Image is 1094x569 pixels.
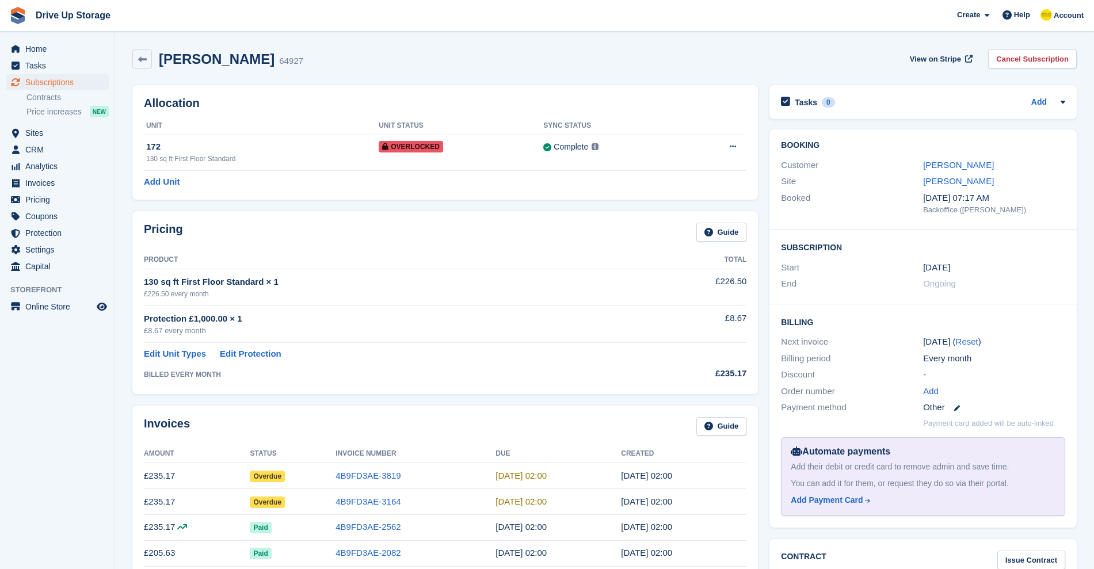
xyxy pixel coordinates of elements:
[6,258,109,274] a: menu
[495,548,547,557] time: 2025-05-10 01:00:00 UTC
[6,192,109,208] a: menu
[25,158,94,174] span: Analytics
[6,299,109,315] a: menu
[25,142,94,158] span: CRM
[791,461,1055,473] div: Add their debit or credit card to remove admin and save time.
[791,478,1055,490] div: You can add it for them, or request they do so via their portal.
[781,159,923,172] div: Customer
[543,117,685,135] th: Sync Status
[31,6,115,25] a: Drive Up Storage
[6,225,109,241] a: menu
[923,385,939,398] a: Add
[144,540,250,566] td: £205.63
[923,261,950,274] time: 2024-12-09 01:00:00 UTC
[6,58,109,74] a: menu
[621,471,672,480] time: 2025-08-09 01:00:06 UTC
[336,548,401,557] a: 4B9FD3AE-2082
[923,401,1065,414] div: Other
[621,445,746,463] th: Created
[25,258,94,274] span: Capital
[6,175,109,191] a: menu
[25,299,94,315] span: Online Store
[146,140,379,154] div: 172
[144,325,635,337] div: £8.67 every month
[9,7,26,24] img: stora-icon-8386f47178a22dfd0bd8f6a31ec36ba5ce8667c1dd55bd0f319d3a0aa187defe.svg
[10,284,115,296] span: Storefront
[923,352,1065,365] div: Every month
[495,445,621,463] th: Due
[791,494,1051,506] a: Add Payment Card
[781,141,1065,150] h2: Booking
[144,417,190,436] h2: Invoices
[144,369,635,380] div: BILLED EVERY MONTH
[635,367,746,380] div: £235.17
[144,514,250,540] td: £235.17
[696,223,747,242] a: Guide
[336,471,401,480] a: 4B9FD3AE-3819
[1040,9,1052,21] img: Crispin Vitoria
[495,471,547,480] time: 2025-08-10 01:00:00 UTC
[923,204,1065,216] div: Backoffice ([PERSON_NAME])
[379,141,443,152] span: Overlocked
[795,97,817,108] h2: Tasks
[144,445,250,463] th: Amount
[379,117,543,135] th: Unit Status
[250,522,271,533] span: Paid
[6,158,109,174] a: menu
[336,445,495,463] th: Invoice Number
[25,58,94,74] span: Tasks
[336,497,401,506] a: 4B9FD3AE-3164
[781,277,923,291] div: End
[495,497,547,506] time: 2025-07-10 01:00:00 UTC
[923,278,956,288] span: Ongoing
[781,335,923,349] div: Next invoice
[905,49,975,68] a: View on Stripe
[220,347,281,361] a: Edit Protection
[781,316,1065,327] h2: Billing
[781,352,923,365] div: Billing period
[621,548,672,557] time: 2025-05-09 01:00:49 UTC
[144,251,635,269] th: Product
[635,305,746,343] td: £8.67
[781,261,923,274] div: Start
[696,417,747,436] a: Guide
[822,97,835,108] div: 0
[6,74,109,90] a: menu
[144,97,746,110] h2: Allocation
[25,242,94,258] span: Settings
[923,418,1054,429] p: Payment card added will be auto-linked
[592,143,599,150] img: icon-info-grey-7440780725fd019a000dd9b08b2336e03edf1995a4989e88bcd33f0948082b44.svg
[90,106,109,117] div: NEW
[923,335,1065,349] div: [DATE] ( )
[250,445,336,463] th: Status
[923,176,994,186] a: [PERSON_NAME]
[781,241,1065,253] h2: Subscription
[144,289,635,299] div: £226.50 every month
[1054,10,1084,21] span: Account
[781,401,923,414] div: Payment method
[635,269,746,305] td: £226.50
[144,117,379,135] th: Unit
[781,385,923,398] div: Order number
[144,489,250,515] td: £235.17
[791,445,1055,459] div: Automate payments
[635,251,746,269] th: Total
[159,51,275,67] h2: [PERSON_NAME]
[6,242,109,258] a: menu
[781,192,923,216] div: Booked
[923,160,994,170] a: [PERSON_NAME]
[25,192,94,208] span: Pricing
[26,92,109,103] a: Contracts
[146,154,379,164] div: 130 sq ft First Floor Standard
[144,276,635,289] div: 130 sq ft First Floor Standard × 1
[1014,9,1030,21] span: Help
[144,312,635,326] div: Protection £1,000.00 × 1
[6,125,109,141] a: menu
[956,337,978,346] a: Reset
[495,522,547,532] time: 2025-06-10 01:00:00 UTC
[279,55,303,68] div: 64927
[144,175,180,189] a: Add Unit
[781,368,923,381] div: Discount
[923,368,1065,381] div: -
[923,192,1065,205] div: [DATE] 07:17 AM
